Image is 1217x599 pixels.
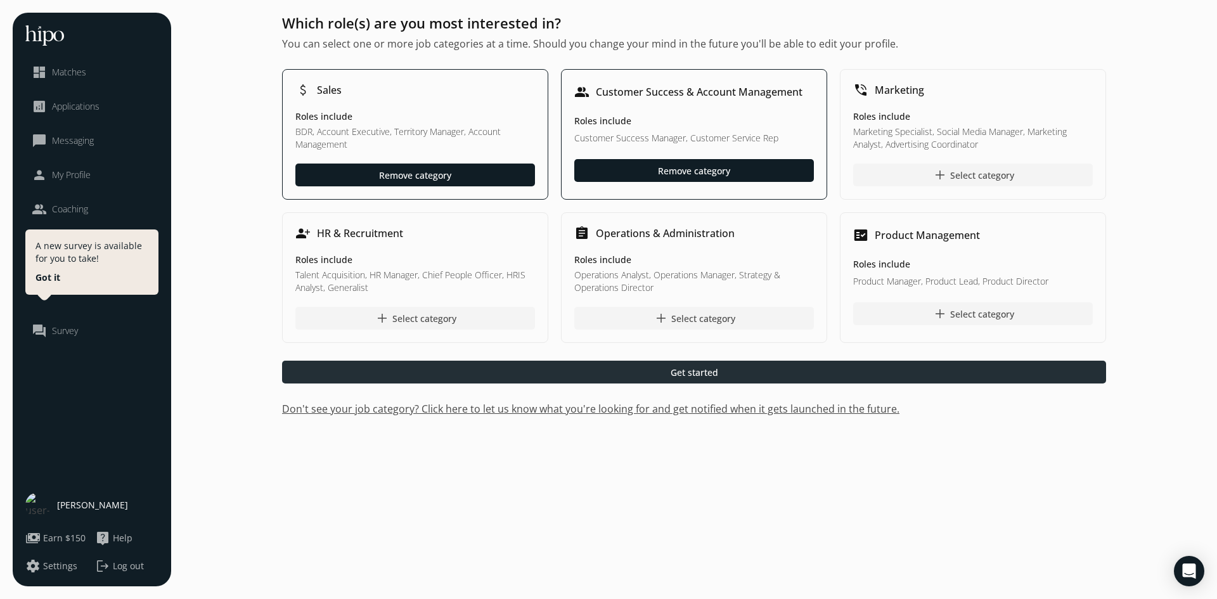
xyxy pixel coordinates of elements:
[375,311,390,326] span: add
[113,560,144,572] span: Log out
[658,164,730,177] div: Remove category
[25,493,51,518] img: user-photo
[32,133,152,148] a: chat_bubble_outlineMessaging
[282,36,1106,51] h2: You can select one or more job categories at a time. Should you change your mind in the future yo...
[52,100,100,113] span: Applications
[32,202,152,217] a: peopleCoaching
[35,240,148,265] p: A new survey is available for you to take!
[25,531,89,546] a: paymentsEarn $150
[35,271,60,284] button: Got it
[295,226,311,241] span: person_add
[25,558,89,574] a: settingsSettings
[52,169,91,181] span: My Profile
[671,366,718,379] span: Get started
[875,228,980,243] h1: Product Management
[52,134,94,147] span: Messaging
[32,133,47,148] span: chat_bubble_outline
[853,258,1093,273] h5: Roles include
[282,401,1106,416] button: Don't see your job category? Click here to let us know what you're looking for and get notified w...
[596,226,735,241] h1: Operations & Administration
[25,531,86,546] button: paymentsEarn $150
[574,159,814,182] button: Remove category
[32,202,47,217] span: people
[52,203,88,216] span: Coaching
[574,269,814,294] p: Operations Analyst, Operations Manager, Strategy & Operations Director
[574,226,589,241] span: assignment
[932,167,1014,183] div: Select category
[32,167,47,183] span: person
[932,306,1014,321] div: Select category
[654,311,669,326] span: add
[32,323,152,338] a: question_answerSurvey
[932,306,948,321] span: add
[875,82,924,98] h1: Marketing
[932,167,948,183] span: add
[52,66,86,79] span: Matches
[43,560,77,572] span: Settings
[295,254,535,266] h5: Roles include
[32,65,152,80] a: dashboardMatches
[95,531,110,546] span: live_help
[853,302,1093,325] button: addSelect category
[25,558,41,574] span: settings
[95,531,132,546] button: live_helpHelp
[32,65,47,80] span: dashboard
[574,115,814,129] h5: Roles include
[295,110,535,123] h5: Roles include
[295,164,535,186] button: Remove category
[654,311,735,326] div: Select category
[95,558,110,574] span: logout
[25,531,41,546] span: payments
[282,361,1106,383] button: Get started
[574,307,814,330] button: addSelect category
[596,84,802,100] h1: Customer Success & Account Management
[25,558,77,574] button: settingsSettings
[52,325,78,337] span: Survey
[113,532,132,544] span: Help
[295,269,535,294] p: Talent Acquisition, HR Manager, Chief People Officer, HRIS Analyst, Generalist
[1174,556,1204,586] div: Open Intercom Messenger
[853,110,1093,123] h5: Roles include
[295,307,535,330] button: addSelect category
[25,25,64,46] img: hh-logo-white
[282,13,1106,34] h1: Which role(s) are you most interested in?
[317,82,342,98] h1: Sales
[32,99,47,114] span: analytics
[95,558,158,574] button: logoutLog out
[853,164,1093,186] button: addSelect category
[295,126,535,151] p: BDR, Account Executive, Territory Manager, Account Management
[574,254,814,266] h5: Roles include
[853,275,1093,290] p: Product Manager, Product Lead, Product Director
[43,532,86,544] span: Earn $150
[853,228,868,243] span: fact_check
[574,132,814,146] p: Customer Success Manager, Customer Service Rep
[379,169,451,182] div: Remove category
[32,99,152,114] a: analyticsApplications
[32,167,152,183] a: personMy Profile
[317,226,403,241] h1: HR & Recruitment
[32,323,47,338] span: question_answer
[95,531,158,546] a: live_helpHelp
[574,84,589,100] span: people
[853,82,868,98] span: phone_in_talk
[57,499,128,512] span: [PERSON_NAME]
[375,311,456,326] div: Select category
[853,126,1093,151] p: Marketing Specialist, Social Media Manager, Marketing Analyst, Advertising Coordinator
[295,82,311,98] span: attach_money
